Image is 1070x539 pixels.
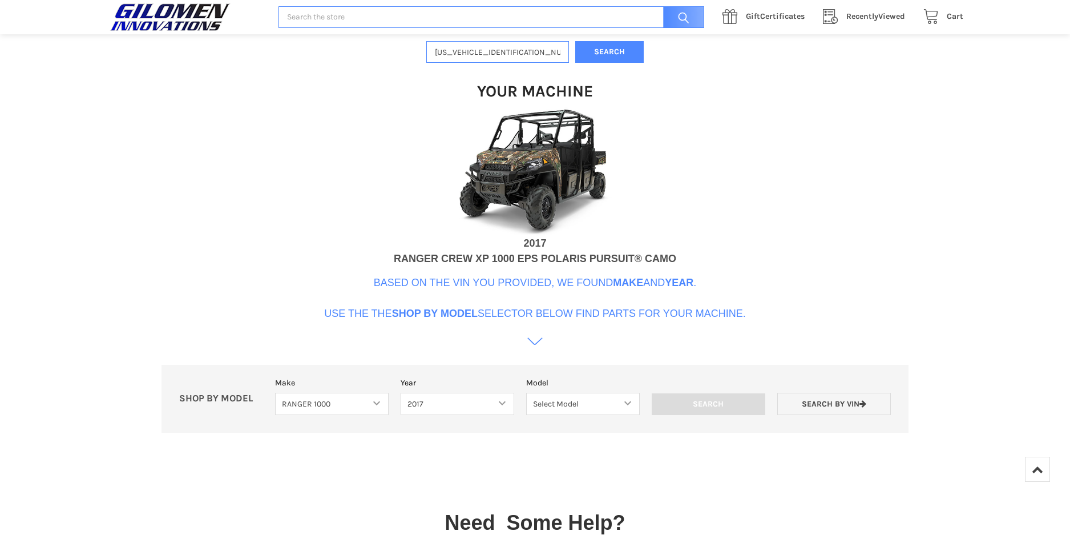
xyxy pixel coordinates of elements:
[107,3,267,31] a: GILOMEN INNOVATIONS
[947,11,963,21] span: Cart
[613,277,643,288] b: Make
[652,393,765,415] input: Search
[392,308,478,319] b: Shop By Model
[275,377,389,389] label: Make
[526,377,640,389] label: Model
[575,41,644,63] button: Search
[426,41,569,63] input: Enter VIN of your machine
[846,11,878,21] span: Recently
[716,10,817,24] a: GiftCertificates
[817,10,917,24] a: RecentlyViewed
[1025,457,1050,482] a: Top of Page
[278,6,704,29] input: Search the store
[917,10,963,24] a: Cart
[665,277,693,288] b: Year
[777,393,891,415] a: Search by VIN
[107,3,233,31] img: GILOMEN INNOVATIONS
[846,11,905,21] span: Viewed
[477,81,593,101] h1: Your Machine
[746,11,805,21] span: Certificates
[324,275,746,321] p: Based on the VIN you provided, we found and . Use the the selector below find parts for your mach...
[657,6,704,29] input: Search
[445,508,625,538] p: Need Some Help?
[401,377,514,389] label: Year
[523,236,546,251] div: 2017
[173,393,269,405] p: SHOP BY MODEL
[421,107,649,236] img: VIN Image
[746,11,760,21] span: Gift
[394,251,676,267] div: RANGER CREW XP 1000 EPS POLARIS PURSUIT® CAMO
